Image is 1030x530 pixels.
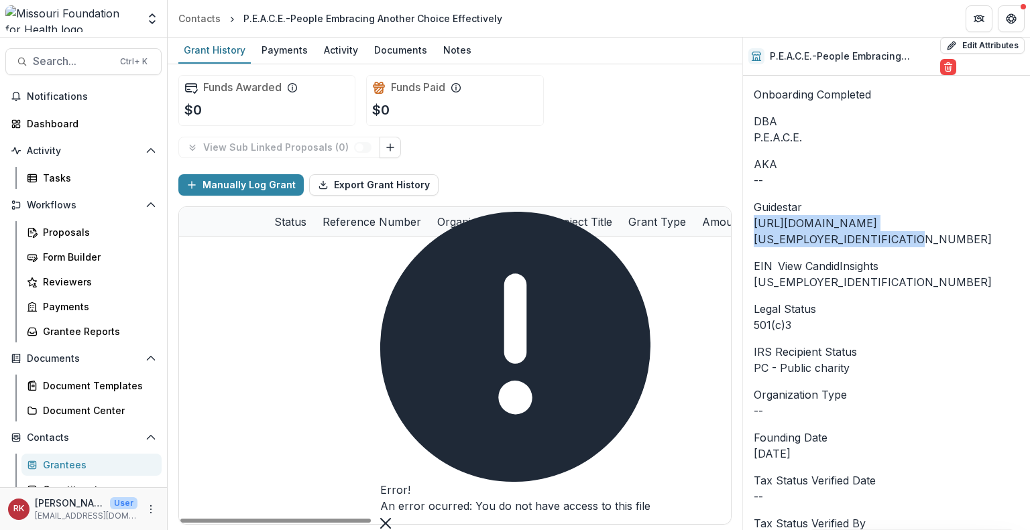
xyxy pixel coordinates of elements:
[372,100,390,120] p: $0
[27,432,140,444] span: Contacts
[178,38,251,64] a: Grant History
[5,86,162,107] button: Notifications
[314,207,429,236] div: Reference Number
[35,496,105,510] p: [PERSON_NAME]
[620,214,694,230] div: Grant Type
[770,51,935,62] h2: P.E.A.C.E.-People Embracing Another Choice Effectively
[694,207,807,236] div: Amount Requested
[694,214,807,230] div: Amount Requested
[754,301,816,317] span: Legal Status
[243,11,502,25] div: P.E.A.C.E.-People Embracing Another Choice Effectively
[266,207,314,236] div: Status
[33,55,112,68] span: Search...
[43,250,151,264] div: Form Builder
[754,113,777,129] span: DBA
[21,167,162,189] a: Tasks
[117,54,150,69] div: Ctrl + K
[754,129,1019,145] div: P.E.A.C.E.
[43,275,151,289] div: Reviewers
[143,501,159,517] button: More
[754,403,1019,419] p: --
[21,246,162,268] a: Form Builder
[256,40,313,60] div: Payments
[438,38,477,64] a: Notes
[43,482,151,496] div: Constituents
[21,454,162,476] a: Grantees
[43,171,151,185] div: Tasks
[203,81,282,94] h2: Funds Awarded
[429,207,543,236] div: Organization Name
[543,207,620,236] div: Project Title
[43,300,151,314] div: Payments
[21,320,162,342] a: Grantee Reports
[754,360,1019,376] div: PC - Public charity
[754,88,871,101] span: Onboarding Completed
[21,375,162,397] a: Document Templates
[43,324,151,338] div: Grantee Reports
[620,207,694,236] div: Grant Type
[21,478,162,501] a: Constituents
[266,214,314,230] div: Status
[35,510,137,522] p: [EMAIL_ADDRESS][DOMAIN_NAME]
[178,11,221,25] div: Contacts
[940,59,956,75] button: Delete
[754,344,857,360] span: IRS Recipient Status
[754,199,802,215] span: Guidestar
[21,399,162,421] a: Document Center
[754,317,1019,333] div: 501(c)3
[5,140,162,161] button: Open Activity
[754,258,772,274] p: EIN
[5,427,162,448] button: Open Contacts
[429,214,543,230] div: Organization Name
[143,5,162,32] button: Open entity switcher
[778,258,878,274] button: View CandidInsights
[43,379,151,393] div: Document Templates
[43,403,151,417] div: Document Center
[5,348,162,369] button: Open Documents
[27,200,140,211] span: Workflows
[27,353,140,365] span: Documents
[754,429,827,446] span: Founding Date
[178,40,251,60] div: Grant History
[27,145,140,157] span: Activity
[5,48,162,75] button: Search...
[5,5,137,32] img: Missouri Foundation for Health logo
[184,100,202,120] p: $0
[754,172,1019,188] p: --
[203,142,354,153] p: View Sub Linked Proposals ( 0 )
[173,9,226,28] a: Contacts
[13,505,24,513] div: Renee Klann
[754,274,1019,290] div: [US_EMPLOYER_IDENTIFICATION_NUMBER]
[178,174,304,196] button: Manually Log Grant
[5,194,162,216] button: Open Workflows
[380,137,401,158] button: Link Grants
[543,214,620,230] div: Project Title
[998,5,1025,32] button: Get Help
[369,38,433,64] a: Documents
[178,137,380,158] button: View Sub Linked Proposals (0)
[754,472,876,488] span: Tax Status Verified Date
[21,221,162,243] a: Proposals
[21,295,162,318] a: Payments
[5,113,162,135] a: Dashboard
[314,214,429,230] div: Reference Number
[256,38,313,64] a: Payments
[43,458,151,472] div: Grantees
[309,174,439,196] button: Export Grant History
[43,225,151,239] div: Proposals
[319,38,363,64] a: Activity
[754,488,1019,505] p: --
[754,387,847,403] span: Organization Type
[438,40,477,60] div: Notes
[391,81,445,94] h2: Funds Paid
[27,91,156,103] span: Notifications
[966,5,992,32] button: Partners
[754,215,1019,247] div: [URL][DOMAIN_NAME][US_EMPLOYER_IDENTIFICATION_NUMBER]
[319,40,363,60] div: Activity
[173,9,508,28] nav: breadcrumb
